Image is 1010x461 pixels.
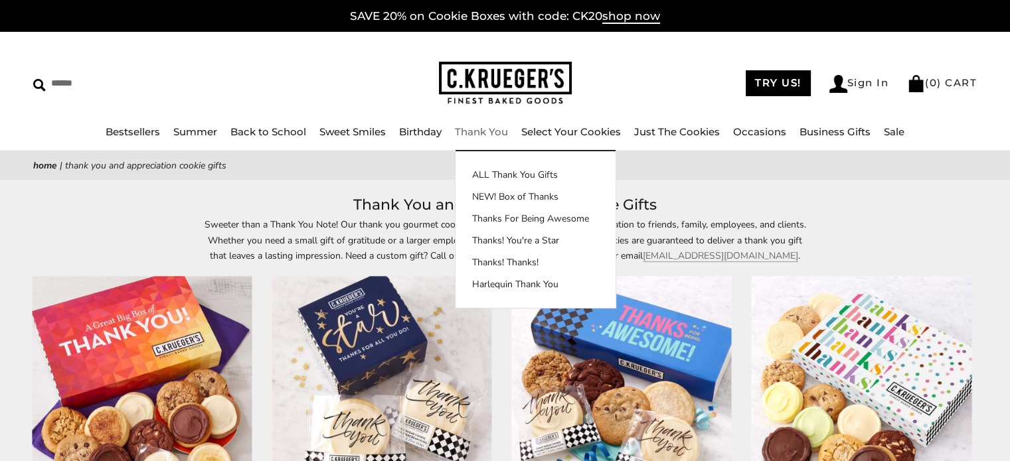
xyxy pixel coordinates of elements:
a: ALL Thank You Gifts [456,168,616,182]
a: SAVE 20% on Cookie Boxes with code: CK20shop now [350,9,660,24]
a: Sale [884,125,904,138]
a: Business Gifts [800,125,871,138]
a: NEW! Box of Thanks [456,190,616,204]
a: Thanks! You're a Star [456,233,616,247]
a: Thanks! Thanks! [456,255,616,269]
p: Sweeter than a Thank You Note! Our thank you gourmet cookie gifts uniquely express your appreciat... [200,217,811,263]
nav: breadcrumbs [33,158,977,173]
a: (0) CART [907,76,977,89]
img: Account [829,75,847,93]
a: Occasions [733,125,786,138]
a: Sign In [829,75,889,93]
a: Just The Cookies [634,125,720,138]
img: C.KRUEGER'S [439,62,572,105]
a: Sweet Smiles [319,125,386,138]
span: Thank You and Appreciation Cookie Gifts [65,159,226,172]
img: Bag [907,75,925,92]
a: Back to School [230,125,306,138]
img: Search [33,79,46,92]
a: Thank You [455,125,508,138]
span: 0 [930,76,938,89]
a: TRY US! [746,70,811,96]
a: Bestsellers [106,125,160,138]
a: Summer [173,125,217,138]
input: Search [33,73,257,94]
h1: Thank You and Appreciation Cookie Gifts [53,193,957,217]
a: Home [33,159,57,172]
a: Harlequin Thank You [456,277,616,291]
span: | [60,159,62,172]
a: Birthday [399,125,442,138]
a: Thanks For Being Awesome [456,212,616,226]
a: [EMAIL_ADDRESS][DOMAIN_NAME] [643,249,798,262]
a: Select Your Cookies [521,125,621,138]
span: shop now [602,9,660,24]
